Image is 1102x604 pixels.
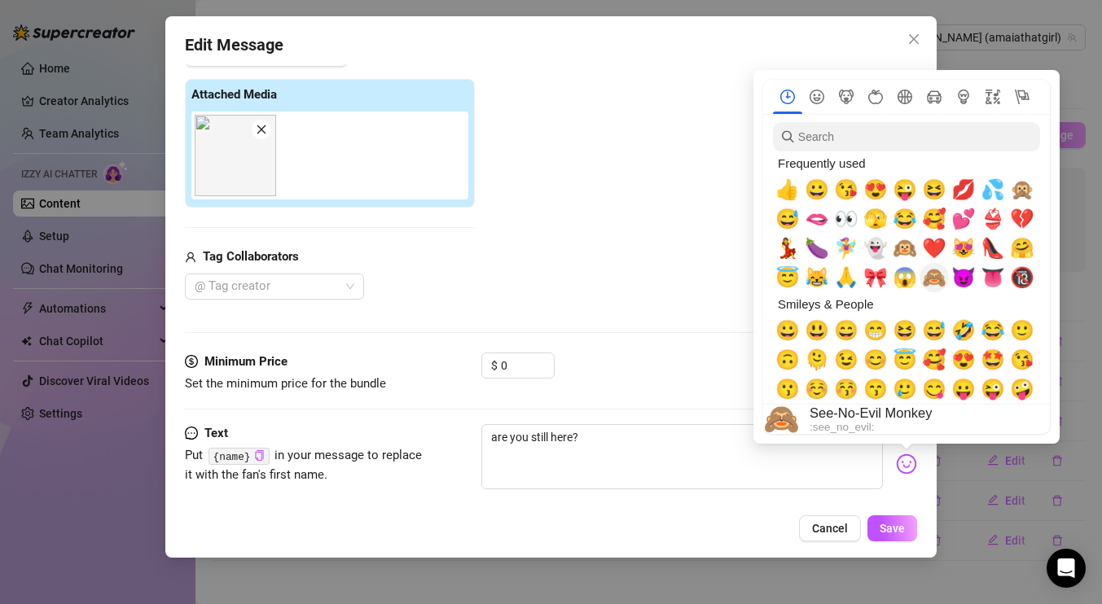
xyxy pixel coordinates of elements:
span: close [256,124,267,135]
span: Close [901,33,927,46]
button: Save [867,515,917,541]
button: Click to Copy [254,449,265,462]
span: Edit Message [185,33,283,58]
strong: Minimum Price [204,354,288,369]
button: Cancel [799,515,861,541]
span: Set the minimum price for the bundle [185,376,386,391]
strong: Text [204,426,228,440]
span: user [185,247,196,267]
span: dollar [185,352,198,372]
div: Open Intercom Messenger [1047,549,1086,588]
span: copy [254,450,265,461]
span: close [907,33,920,46]
span: Cancel [812,522,848,535]
button: Close [901,26,927,52]
strong: Tag Collaborators [203,249,299,264]
code: {name} [209,448,270,465]
span: Save [880,522,905,535]
img: svg%3e [896,453,917,475]
span: message [185,424,198,444]
strong: Attached Media [191,87,277,102]
textarea: are you still here? [481,424,883,489]
img: media [195,115,276,196]
span: Put in your message to replace it with the fan's first name. [185,448,423,482]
